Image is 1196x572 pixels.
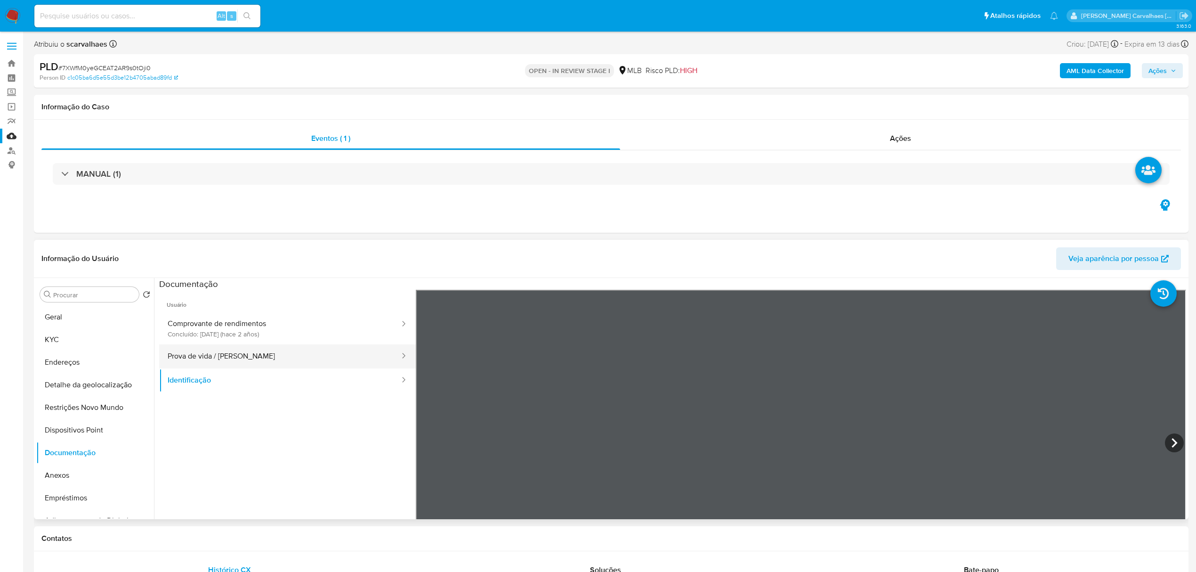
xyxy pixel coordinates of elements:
[65,39,107,49] b: scarvalhaes
[36,306,154,328] button: Geral
[36,464,154,487] button: Anexos
[230,11,233,20] span: s
[41,254,119,263] h1: Informação do Usuário
[1067,63,1124,78] b: AML Data Collector
[36,487,154,509] button: Empréstimos
[646,65,697,76] span: Risco PLD:
[36,396,154,419] button: Restrições Novo Mundo
[76,169,121,179] h3: MANUAL (1)
[36,509,154,532] button: Adiantamentos de Dinheiro
[680,65,697,76] span: HIGH
[40,74,65,82] b: Person ID
[1148,63,1167,78] span: Ações
[34,10,260,22] input: Pesquise usuários ou casos...
[1056,247,1181,270] button: Veja aparência por pessoa
[36,419,154,441] button: Dispositivos Point
[1067,38,1118,50] div: Criou: [DATE]
[1124,39,1180,49] span: Expira em 13 dias
[237,9,257,23] button: search-icon
[1060,63,1131,78] button: AML Data Collector
[53,291,135,299] input: Procurar
[58,63,151,73] span: # 7XWfM0yeGCEAT2AR9s0tOji0
[34,39,107,49] span: Atribuiu o
[143,291,150,301] button: Retornar ao pedido padrão
[1179,11,1189,21] a: Sair
[1081,11,1176,20] p: sara.carvalhaes@mercadopago.com.br
[1120,38,1123,50] span: -
[41,534,1181,543] h1: Contatos
[36,351,154,374] button: Endereços
[36,441,154,464] button: Documentação
[618,65,642,76] div: MLB
[990,11,1041,21] span: Atalhos rápidos
[311,133,350,144] span: Eventos ( 1 )
[890,133,911,144] span: Ações
[36,328,154,351] button: KYC
[525,64,614,77] p: OPEN - IN REVIEW STAGE I
[1050,12,1058,20] a: Notificações
[36,374,154,396] button: Detalhe da geolocalização
[1068,247,1159,270] span: Veja aparência por pessoa
[40,59,58,74] b: PLD
[53,163,1170,185] div: MANUAL (1)
[41,102,1181,112] h1: Informação do Caso
[218,11,225,20] span: Alt
[44,291,51,298] button: Procurar
[1142,63,1183,78] button: Ações
[67,74,178,82] a: c1c05ba6d5e55d3be12b4705abad89fd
